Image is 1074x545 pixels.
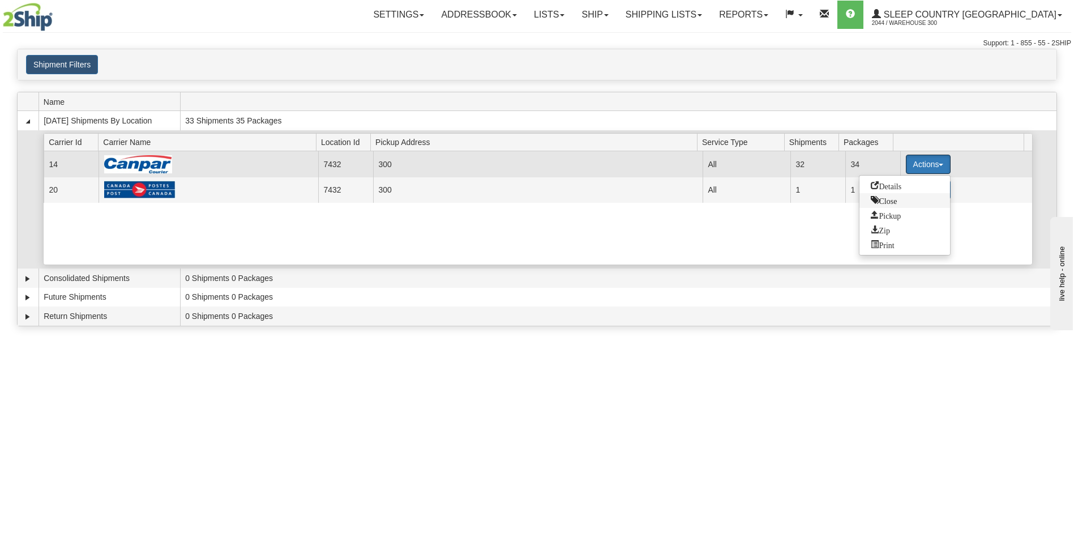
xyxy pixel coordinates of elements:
[845,151,900,177] td: 34
[859,193,950,208] a: Close this group
[859,223,950,237] a: Zip and Download All Shipping Documents
[103,133,316,151] span: Carrier Name
[104,155,172,173] img: Canpar
[573,1,617,29] a: Ship
[38,269,180,288] td: Consolidated Shipments
[49,133,99,151] span: Carrier Id
[871,181,901,189] span: Details
[881,10,1056,19] span: Sleep Country [GEOGRAPHIC_DATA]
[44,151,99,177] td: 14
[859,237,950,252] a: Print or Download All Shipping Documents in one file
[22,292,33,303] a: Expand
[180,306,1056,326] td: 0 Shipments 0 Packages
[711,1,777,29] a: Reports
[373,151,703,177] td: 300
[44,177,99,203] td: 20
[863,1,1071,29] a: Sleep Country [GEOGRAPHIC_DATA] 2044 / Warehouse 300
[44,93,180,110] span: Name
[703,151,790,177] td: All
[318,151,373,177] td: 7432
[790,151,845,177] td: 32
[365,1,433,29] a: Settings
[38,111,180,130] td: [DATE] Shipments By Location
[859,178,950,193] a: Go to Details view
[617,1,711,29] a: Shipping lists
[22,311,33,322] a: Expand
[22,116,33,127] a: Collapse
[8,10,105,18] div: live help - online
[180,111,1056,130] td: 33 Shipments 35 Packages
[180,288,1056,307] td: 0 Shipments 0 Packages
[38,288,180,307] td: Future Shipments
[318,177,373,203] td: 7432
[180,269,1056,288] td: 0 Shipments 0 Packages
[702,133,784,151] span: Service Type
[3,39,1071,48] div: Support: 1 - 855 - 55 - 2SHIP
[859,208,950,223] a: Request a carrier pickup
[906,155,951,174] button: Actions
[26,55,98,74] button: Shipment Filters
[845,177,900,203] td: 1
[1048,215,1073,330] iframe: chat widget
[38,306,180,326] td: Return Shipments
[871,240,894,248] span: Print
[703,177,790,203] td: All
[871,225,889,233] span: Zip
[844,133,893,151] span: Packages
[375,133,697,151] span: Pickup Address
[789,133,839,151] span: Shipments
[22,273,33,284] a: Expand
[871,211,901,219] span: Pickup
[871,196,897,204] span: Close
[525,1,573,29] a: Lists
[321,133,371,151] span: Location Id
[433,1,525,29] a: Addressbook
[872,18,957,29] span: 2044 / Warehouse 300
[373,177,703,203] td: 300
[3,3,53,31] img: logo2044.jpg
[790,177,845,203] td: 1
[104,181,176,199] img: Canada Post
